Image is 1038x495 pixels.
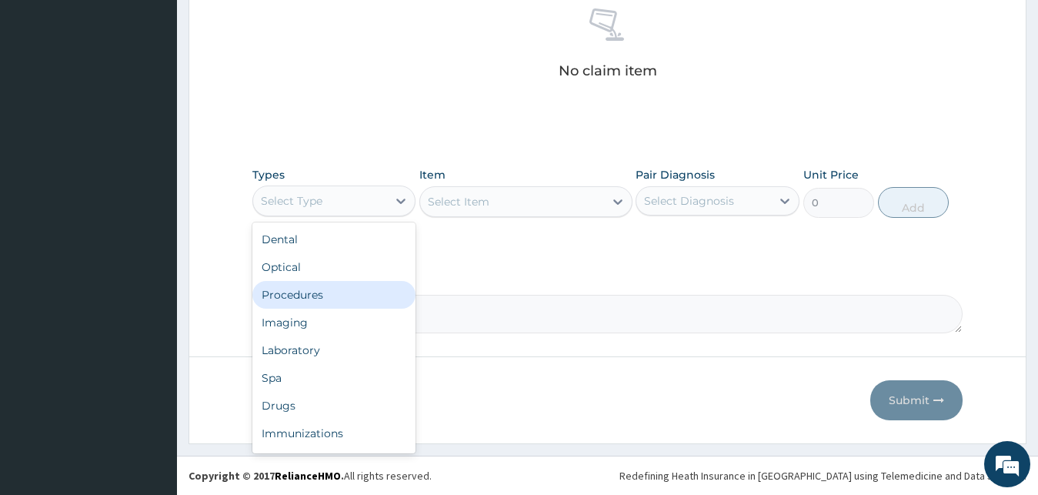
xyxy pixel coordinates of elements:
div: Optical [252,253,416,281]
div: Imaging [252,309,416,336]
button: Add [878,187,949,218]
div: Chat with us now [80,86,259,106]
img: d_794563401_company_1708531726252_794563401 [28,77,62,115]
label: Pair Diagnosis [636,167,715,182]
label: Item [419,167,446,182]
span: We're online! [89,149,212,305]
div: Others [252,447,416,475]
label: Unit Price [803,167,859,182]
p: No claim item [559,63,657,79]
div: Dental [252,226,416,253]
a: RelianceHMO [275,469,341,483]
label: Types [252,169,285,182]
footer: All rights reserved. [177,456,1038,495]
div: Select Diagnosis [644,193,734,209]
div: Procedures [252,281,416,309]
textarea: Type your message and hit 'Enter' [8,331,293,385]
div: Laboratory [252,336,416,364]
button: Submit [870,380,963,420]
strong: Copyright © 2017 . [189,469,344,483]
div: Redefining Heath Insurance in [GEOGRAPHIC_DATA] using Telemedicine and Data Science! [619,468,1026,483]
div: Immunizations [252,420,416,447]
div: Drugs [252,392,416,420]
div: Minimize live chat window [252,8,289,45]
label: Comment [252,273,963,286]
div: Select Type [261,193,322,209]
div: Spa [252,364,416,392]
